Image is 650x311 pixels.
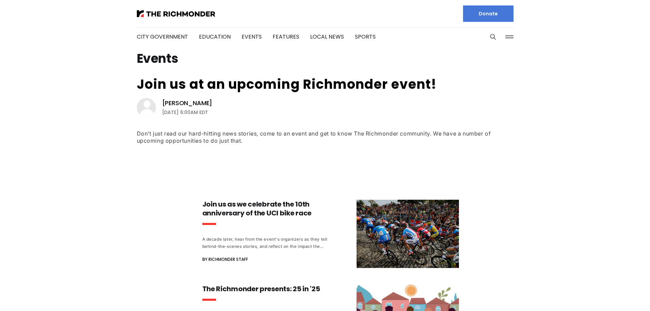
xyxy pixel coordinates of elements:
[162,99,213,107] a: [PERSON_NAME]
[202,200,459,268] a: Join us as we celebrate the 10th anniversary of the UCI bike race A decade later, hear from the e...
[357,200,459,268] img: Join us as we celebrate the 10th anniversary of the UCI bike race
[310,33,344,41] a: Local News
[202,255,248,264] span: By Richmonder Staff
[242,33,262,41] a: Events
[202,200,329,217] h3: Join us as we celebrate the 10th anniversary of the UCI bike race
[202,284,329,293] h3: The Richmonder presents: 25 in '25
[137,53,514,64] h1: Events
[355,33,376,41] a: Sports
[202,236,329,250] div: A decade later, hear from the event's organizers as they tell behind-the-scenes stories, and refl...
[137,10,215,17] img: The Richmonder
[137,75,437,93] a: Join us at an upcoming Richmonder event!
[137,130,514,144] div: Don’t just read our hard-hitting news stories, come to an event and get to know The Richmonder co...
[463,5,514,22] a: Donate
[162,108,208,116] time: [DATE] 6:00AM EDT
[199,33,231,41] a: Education
[273,33,299,41] a: Features
[488,32,498,42] button: Search this site
[137,33,188,41] a: City Government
